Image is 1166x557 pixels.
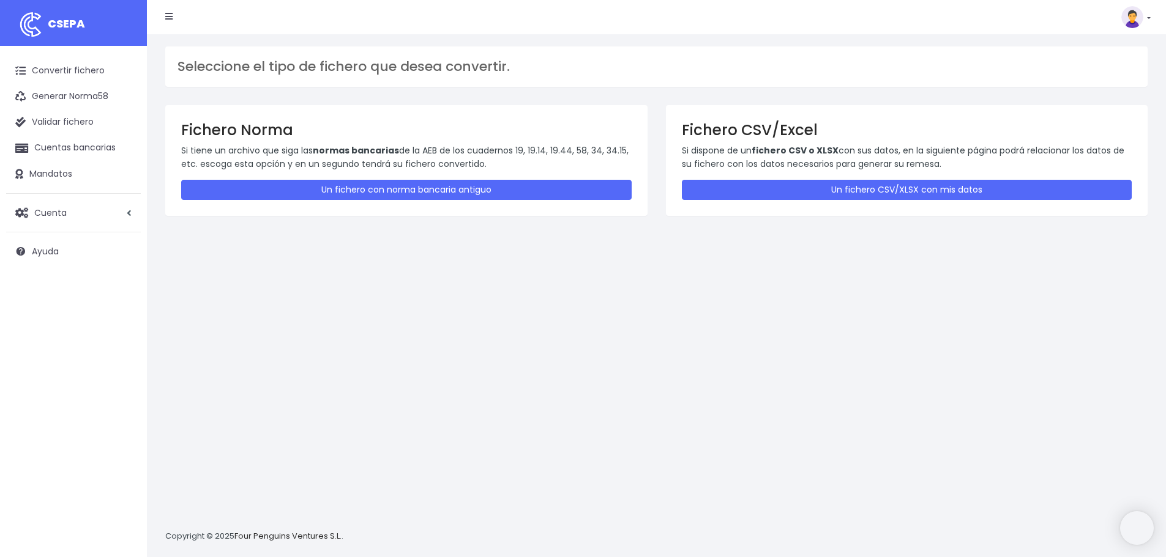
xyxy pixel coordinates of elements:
[313,144,399,157] strong: normas bancarias
[48,16,85,31] span: CSEPA
[1121,6,1143,28] img: profile
[6,161,141,187] a: Mandatos
[181,121,632,139] h3: Fichero Norma
[682,121,1132,139] h3: Fichero CSV/Excel
[6,200,141,226] a: Cuenta
[32,245,59,257] span: Ayuda
[181,180,632,200] a: Un fichero con norma bancaria antiguo
[682,180,1132,200] a: Un fichero CSV/XLSX con mis datos
[6,135,141,161] a: Cuentas bancarias
[6,58,141,84] a: Convertir fichero
[15,9,46,40] img: logo
[34,206,67,218] span: Cuenta
[6,238,141,264] a: Ayuda
[165,530,343,543] p: Copyright © 2025 .
[181,144,632,171] p: Si tiene un archivo que siga las de la AEB de los cuadernos 19, 19.14, 19.44, 58, 34, 34.15, etc....
[6,109,141,135] a: Validar fichero
[178,59,1135,75] h3: Seleccione el tipo de fichero que desea convertir.
[752,144,839,157] strong: fichero CSV o XLSX
[682,144,1132,171] p: Si dispone de un con sus datos, en la siguiente página podrá relacionar los datos de su fichero c...
[234,530,342,542] a: Four Penguins Ventures S.L.
[6,84,141,109] a: Generar Norma58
